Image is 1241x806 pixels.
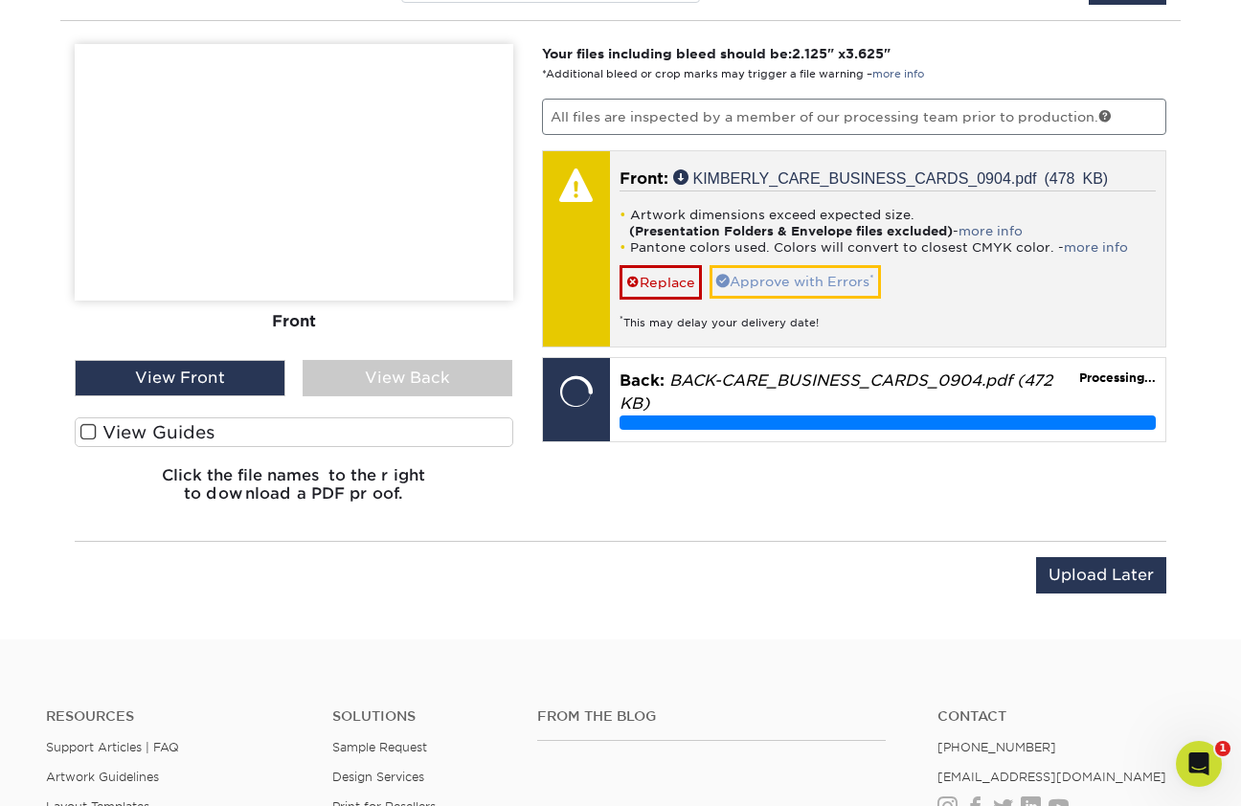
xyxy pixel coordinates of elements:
[620,300,1157,331] div: This may delay your delivery date!
[1064,240,1128,255] a: more info
[937,740,1056,754] a: [PHONE_NUMBER]
[620,371,665,390] span: Back:
[332,770,424,784] a: Design Services
[1176,741,1222,787] iframe: Intercom live chat
[75,466,513,518] h6: Click the file names to the right to download a PDF proof.
[620,239,1157,256] li: Pantone colors used. Colors will convert to closest CMYK color. -
[620,207,1157,239] li: Artwork dimensions exceed expected size. -
[620,265,702,299] a: Replace
[846,46,884,61] span: 3.625
[629,224,953,238] strong: (Presentation Folders & Envelope files excluded)
[75,301,513,343] div: Front
[710,265,881,298] a: Approve with Errors*
[673,169,1109,185] a: KIMBERLY_CARE_BUSINESS_CARDS_0904.pdf (478 KB)
[542,46,891,61] strong: Your files including bleed should be: " x "
[542,99,1167,135] p: All files are inspected by a member of our processing team prior to production.
[1036,557,1166,593] input: Upload Later
[75,360,285,396] div: View Front
[792,46,827,61] span: 2.125
[46,708,304,725] h4: Resources
[303,360,513,396] div: View Back
[332,740,427,754] a: Sample Request
[542,68,924,80] small: *Additional bleed or crop marks may trigger a file warning –
[959,224,1023,238] a: more info
[937,770,1166,784] a: [EMAIL_ADDRESS][DOMAIN_NAME]
[332,708,508,725] h4: Solutions
[872,68,924,80] a: more info
[75,417,513,447] label: View Guides
[620,169,668,188] span: Front:
[1215,741,1230,756] span: 1
[620,371,1052,413] em: BACK-CARE_BUSINESS_CARDS_0904.pdf (472 KB)
[537,708,887,725] h4: From the Blog
[937,708,1195,725] a: Contact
